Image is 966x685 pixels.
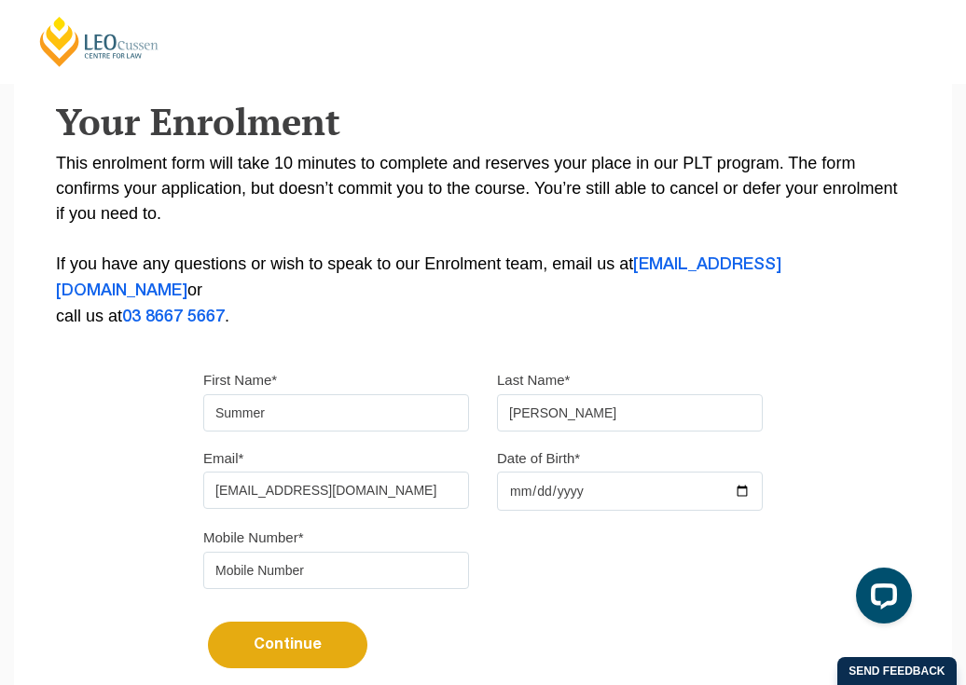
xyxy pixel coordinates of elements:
[497,394,763,432] input: Last name
[203,528,304,547] label: Mobile Number*
[208,622,367,668] button: Continue
[497,449,580,468] label: Date of Birth*
[203,371,277,390] label: First Name*
[37,15,161,68] a: [PERSON_NAME] Centre for Law
[203,394,469,432] input: First name
[56,101,910,142] h2: Your Enrolment
[56,151,910,330] p: This enrolment form will take 10 minutes to complete and reserves your place in our PLT program. ...
[497,371,570,390] label: Last Name*
[203,552,469,589] input: Mobile Number
[841,560,919,638] iframe: LiveChat chat widget
[203,472,469,509] input: Email
[122,309,225,324] a: 03 8667 5667
[203,449,243,468] label: Email*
